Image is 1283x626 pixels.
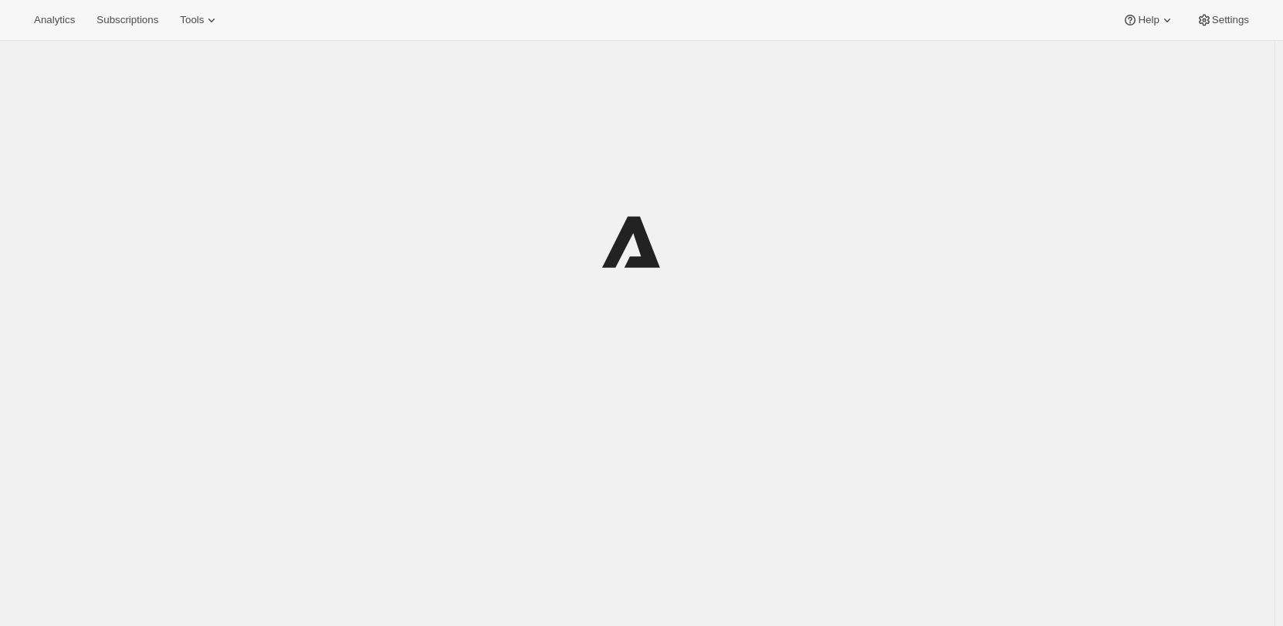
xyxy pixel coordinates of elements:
[1212,14,1249,26] span: Settings
[96,14,158,26] span: Subscriptions
[1138,14,1159,26] span: Help
[1187,9,1258,31] button: Settings
[171,9,229,31] button: Tools
[1113,9,1183,31] button: Help
[34,14,75,26] span: Analytics
[25,9,84,31] button: Analytics
[180,14,204,26] span: Tools
[87,9,168,31] button: Subscriptions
